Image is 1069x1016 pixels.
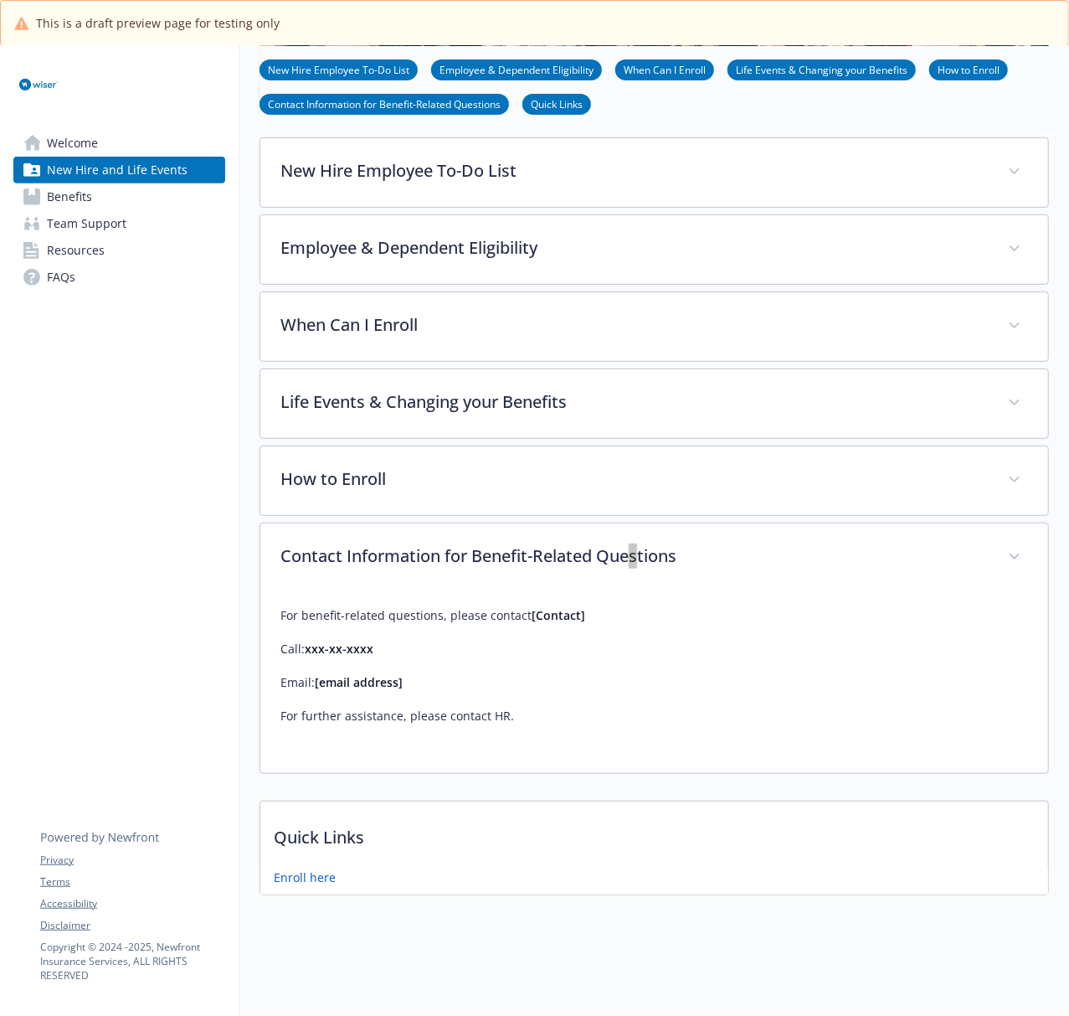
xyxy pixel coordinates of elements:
[280,606,1028,626] p: For benefit-related questions, please contact
[13,183,225,210] a: Benefits
[47,157,188,183] span: New Hire and Life Events
[40,918,224,933] a: Disclaimer
[274,869,336,886] a: Enroll here
[280,467,988,492] p: How to Enroll
[260,95,509,111] a: Contact Information for Benefit-Related Questions
[260,802,1048,864] p: Quick Links
[260,215,1048,284] div: Employee & Dependent Eligibility
[280,706,1028,726] p: For further assistance, please contact HR.
[280,312,988,338] p: When Can I Enroll
[40,896,224,911] a: Accessibility
[280,158,988,183] p: New Hire Employee To-Do List
[260,446,1048,515] div: How to Enroll
[522,95,591,111] a: Quick Links
[40,853,224,868] a: Privacy
[47,183,92,210] span: Benefits
[305,641,373,657] strong: xxx-xx-xxxx
[260,523,1048,592] div: Contact Information for Benefit-Related Questions
[280,235,988,260] p: Employee & Dependent Eligibility
[532,607,585,623] strong: [Contact]
[431,61,602,77] a: Employee & Dependent Eligibility
[260,592,1048,773] div: Contact Information for Benefit-Related Questions
[13,210,225,237] a: Team Support
[615,61,714,77] a: When Can I Enroll
[280,544,988,569] p: Contact Information for Benefit-Related Questions
[13,237,225,264] a: Resources
[280,673,1028,693] p: Email:
[40,874,224,890] a: Terms
[280,389,988,415] p: Life Events & Changing your Benefits
[40,940,224,982] p: Copyright © 2024 - 2025 , Newfront Insurance Services, ALL RIGHTS RESERVED
[260,369,1048,438] div: Life Events & Changing your Benefits
[315,674,403,690] strong: [email address]
[280,639,1028,659] p: Call:
[260,292,1048,361] div: When Can I Enroll
[929,61,1008,77] a: How to Enroll
[13,157,225,183] a: New Hire and Life Events
[47,264,75,291] span: FAQs
[47,237,105,264] span: Resources
[47,130,98,157] span: Welcome
[260,61,418,77] a: New Hire Employee To-Do List
[36,14,280,32] span: This is a draft preview page for testing only
[13,264,225,291] a: FAQs
[727,61,916,77] a: Life Events & Changing your Benefits
[260,138,1048,207] div: New Hire Employee To-Do List
[13,130,225,157] a: Welcome
[47,210,126,237] span: Team Support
